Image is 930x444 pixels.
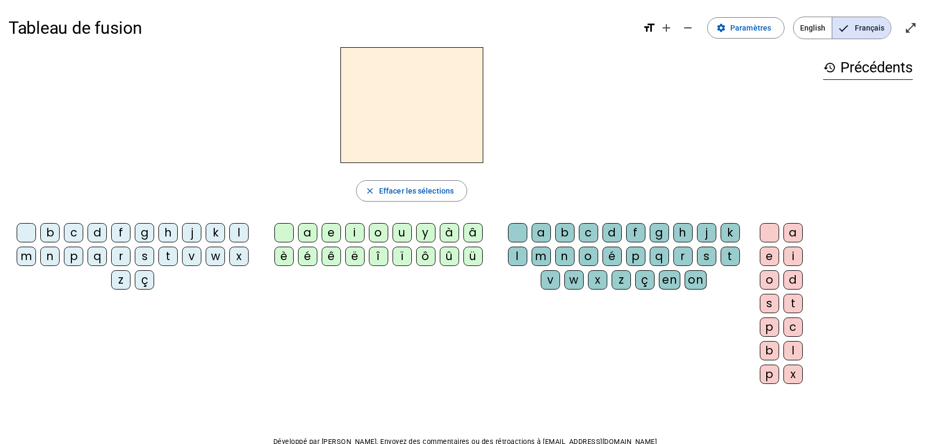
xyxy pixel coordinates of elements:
span: Paramètres [730,21,771,34]
span: Effacer les sélections [379,184,454,197]
div: h [673,223,693,242]
div: p [760,317,779,337]
div: g [650,223,669,242]
div: o [760,270,779,290]
div: k [721,223,740,242]
div: w [206,247,225,266]
h3: Précédents [823,56,913,80]
div: s [760,294,779,313]
mat-icon: remove [681,21,694,34]
div: î [369,247,388,266]
div: ü [463,247,483,266]
button: Paramètres [707,17,784,39]
div: u [393,223,412,242]
mat-icon: history [823,61,836,74]
div: r [673,247,693,266]
div: a [298,223,317,242]
h1: Tableau de fusion [9,11,634,45]
div: v [541,270,560,290]
div: z [111,270,130,290]
div: o [369,223,388,242]
div: é [298,247,317,266]
div: n [555,247,575,266]
div: s [135,247,154,266]
div: ï [393,247,412,266]
div: b [40,223,60,242]
div: a [532,223,551,242]
div: g [135,223,154,242]
mat-button-toggle-group: Language selection [793,17,891,39]
mat-icon: close [365,186,375,196]
div: b [555,223,575,242]
button: Diminuer la taille de la police [677,17,699,39]
div: x [229,247,249,266]
div: j [182,223,201,242]
div: y [416,223,435,242]
div: x [588,270,607,290]
div: t [158,247,178,266]
div: d [602,223,622,242]
div: p [760,365,779,384]
div: n [40,247,60,266]
div: s [697,247,716,266]
div: on [685,270,707,290]
div: i [783,247,803,266]
div: p [64,247,83,266]
div: i [345,223,365,242]
div: en [659,270,680,290]
div: q [650,247,669,266]
div: ç [135,270,154,290]
div: q [88,247,107,266]
div: t [721,247,740,266]
button: Effacer les sélections [356,180,467,202]
div: d [783,270,803,290]
div: è [274,247,294,266]
div: f [111,223,130,242]
div: a [783,223,803,242]
div: e [760,247,779,266]
div: l [783,341,803,360]
div: ê [322,247,341,266]
div: c [579,223,598,242]
div: û [440,247,459,266]
mat-icon: settings [716,23,726,33]
div: c [783,317,803,337]
div: o [579,247,598,266]
div: r [111,247,130,266]
div: w [564,270,584,290]
div: m [532,247,551,266]
div: j [697,223,716,242]
button: Entrer en plein écran [900,17,921,39]
mat-icon: add [660,21,673,34]
div: â [463,223,483,242]
div: h [158,223,178,242]
div: k [206,223,225,242]
div: p [626,247,645,266]
mat-icon: format_size [643,21,656,34]
div: v [182,247,201,266]
button: Augmenter la taille de la police [656,17,677,39]
div: ô [416,247,435,266]
div: b [760,341,779,360]
div: ç [635,270,655,290]
div: l [508,247,527,266]
div: z [612,270,631,290]
div: c [64,223,83,242]
div: x [783,365,803,384]
mat-icon: open_in_full [904,21,917,34]
div: m [17,247,36,266]
span: English [794,17,832,39]
div: f [626,223,645,242]
span: Français [832,17,891,39]
div: l [229,223,249,242]
div: à [440,223,459,242]
div: ë [345,247,365,266]
div: e [322,223,341,242]
div: é [602,247,622,266]
div: d [88,223,107,242]
div: t [783,294,803,313]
